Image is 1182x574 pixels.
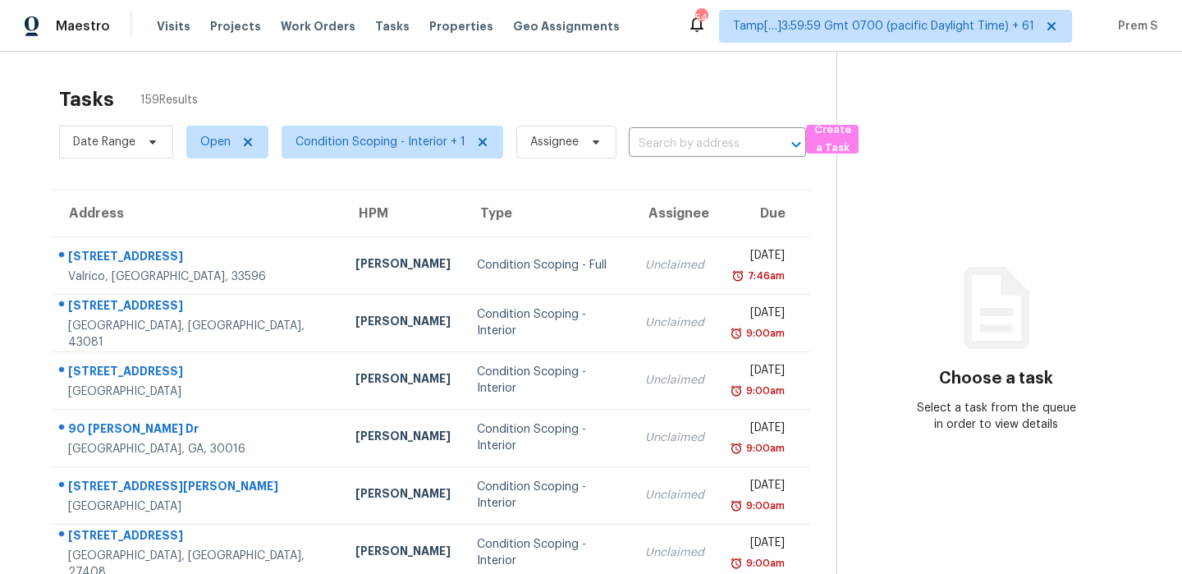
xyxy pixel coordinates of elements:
div: [GEOGRAPHIC_DATA], [GEOGRAPHIC_DATA], 43081 [68,318,329,351]
div: 9:00am [743,325,785,342]
div: [PERSON_NAME] [355,370,451,391]
div: Unclaimed [645,257,704,273]
img: Overdue Alarm Icon [730,440,743,457]
div: [PERSON_NAME] [355,428,451,448]
div: Condition Scoping - Interior [477,306,619,339]
div: Condition Scoping - Full [477,257,619,273]
div: Select a task from the queue in order to view details [917,400,1076,433]
div: 9:00am [743,555,785,572]
img: Overdue Alarm Icon [730,325,743,342]
span: Projects [210,18,261,34]
th: Address [53,191,342,236]
div: [GEOGRAPHIC_DATA] [68,383,329,400]
th: Assignee [632,191,717,236]
th: Type [464,191,632,236]
div: [STREET_ADDRESS] [68,297,329,318]
div: 9:00am [743,383,785,399]
span: Assignee [530,134,579,150]
div: Condition Scoping - Interior [477,536,619,569]
div: [PERSON_NAME] [355,255,451,276]
div: Condition Scoping - Interior [477,364,619,397]
div: 546 [695,10,707,26]
div: Unclaimed [645,315,704,331]
span: Prem S [1111,18,1157,34]
div: [GEOGRAPHIC_DATA], GA, 30016 [68,441,329,457]
span: Open [200,134,231,150]
div: Condition Scoping - Interior [477,479,619,512]
span: Create a Task [814,121,850,158]
button: Open [785,133,808,156]
button: Create a Task [806,125,859,154]
span: Tamp[…]3:59:59 Gmt 0700 (pacific Daylight Time) + 61 [733,18,1034,34]
h2: Tasks [59,91,114,108]
div: [STREET_ADDRESS] [68,527,329,548]
span: 159 Results [140,92,198,108]
span: Geo Assignments [513,18,620,34]
span: Visits [157,18,190,34]
input: Search by address [629,131,760,157]
div: [STREET_ADDRESS] [68,248,329,269]
span: Properties [429,18,493,34]
div: [DATE] [731,247,784,268]
div: Unclaimed [645,544,704,561]
img: Overdue Alarm Icon [730,498,743,514]
th: Due [717,191,809,236]
img: Overdue Alarm Icon [730,383,743,399]
span: Work Orders [281,18,355,34]
div: Valrico, [GEOGRAPHIC_DATA], 33596 [68,269,329,285]
div: Unclaimed [645,487,704,503]
div: 9:00am [743,498,785,514]
div: Condition Scoping - Interior [477,421,619,454]
div: Unclaimed [645,429,704,446]
div: [DATE] [731,535,784,555]
div: [DATE] [731,420,784,440]
span: Tasks [375,21,410,32]
div: [PERSON_NAME] [355,313,451,333]
div: [PERSON_NAME] [355,485,451,506]
div: [GEOGRAPHIC_DATA] [68,498,329,515]
div: 9:00am [743,440,785,457]
div: [DATE] [731,362,784,383]
div: 90 [PERSON_NAME] Dr [68,420,329,441]
img: Overdue Alarm Icon [731,268,744,284]
div: [STREET_ADDRESS][PERSON_NAME] [68,478,329,498]
img: Overdue Alarm Icon [730,555,743,572]
div: Unclaimed [645,372,704,388]
th: HPM [342,191,464,236]
span: Date Range [73,134,135,150]
span: Condition Scoping - Interior + 1 [295,134,465,150]
div: [DATE] [731,305,784,325]
div: 7:46am [744,268,785,284]
span: Maestro [56,18,110,34]
div: [PERSON_NAME] [355,543,451,563]
div: [DATE] [731,477,784,498]
div: [STREET_ADDRESS] [68,363,329,383]
h3: Choose a task [939,370,1053,387]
